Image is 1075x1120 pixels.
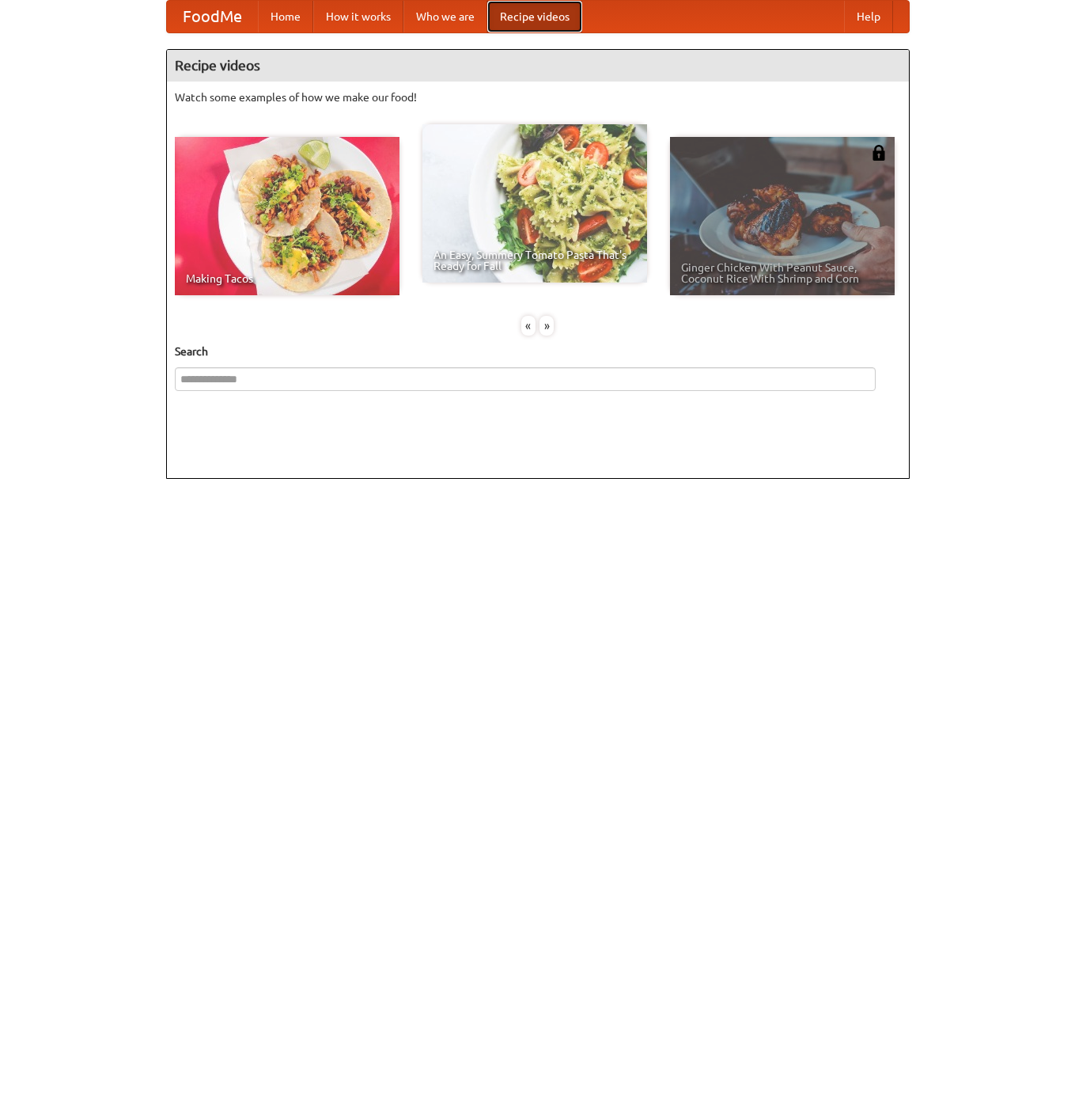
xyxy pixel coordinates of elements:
a: Making Tacos [175,137,399,295]
a: Recipe videos [487,1,582,32]
div: « [521,316,536,336]
a: Home [258,1,313,32]
h4: Recipe videos [167,50,909,82]
img: 483408.png [871,145,887,161]
a: Who we are [403,1,487,32]
p: Watch some examples of how we make our food! [175,89,901,105]
a: An Easy, Summery Tomato Pasta That's Ready for Fall [422,124,647,283]
a: FoodMe [167,1,258,32]
span: Making Tacos [186,273,388,284]
a: Help [844,1,893,32]
div: » [539,316,554,336]
h5: Search [175,344,901,359]
a: How it works [313,1,403,32]
span: An Easy, Summery Tomato Pasta That's Ready for Fall [433,249,636,271]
